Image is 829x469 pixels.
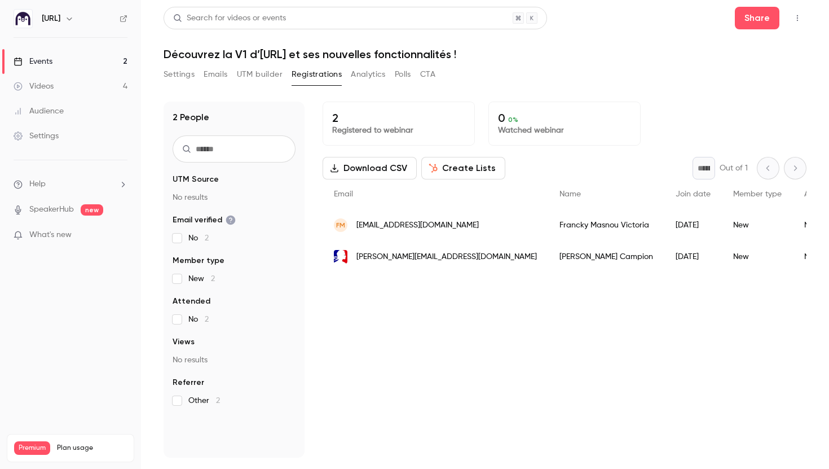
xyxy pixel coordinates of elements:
p: Watched webinar [498,125,631,136]
div: Audience [14,106,64,117]
div: Events [14,56,52,67]
button: Share [735,7,779,29]
h6: [URL] [42,13,60,24]
span: New [188,273,215,284]
span: Email verified [173,214,236,226]
div: Francky Masnou Victoria [548,209,664,241]
p: Out of 1 [720,163,748,174]
span: Referrer [173,377,204,388]
p: No results [173,192,296,203]
div: [DATE] [664,241,722,273]
img: Ed.ai [14,10,32,28]
span: No [188,233,209,244]
span: UTM Source [173,174,219,185]
h1: 2 People [173,111,209,124]
span: [PERSON_NAME][EMAIL_ADDRESS][DOMAIN_NAME] [356,251,537,263]
img: ac-toulouse.fr [334,250,347,264]
button: UTM builder [237,65,283,84]
span: Other [188,395,220,406]
span: [EMAIL_ADDRESS][DOMAIN_NAME] [356,220,479,231]
span: Plan usage [57,444,127,453]
button: Emails [204,65,227,84]
span: Attended [173,296,210,307]
button: Settings [164,65,195,84]
button: Polls [395,65,411,84]
span: 2 [205,234,209,242]
span: Views [173,336,195,348]
span: Help [29,178,46,190]
span: Email [334,190,353,198]
div: Search for videos or events [173,12,286,24]
span: No [188,314,209,325]
span: What's new [29,229,72,241]
span: Name [559,190,581,198]
span: 2 [211,275,215,283]
span: 2 [205,315,209,323]
button: Analytics [351,65,386,84]
button: Create Lists [421,157,505,179]
div: [PERSON_NAME] Campion [548,241,664,273]
span: Member type [733,190,782,198]
span: FM [336,220,345,230]
span: new [81,204,103,216]
a: SpeakerHub [29,204,74,216]
span: Premium [14,441,50,455]
h1: Découvrez la V1 d’[URL] et ses nouvelles fonctionnalités ! [164,47,806,61]
div: Settings [14,130,59,142]
div: New [722,209,793,241]
button: Download CSV [323,157,417,179]
p: 0 [498,111,631,125]
p: No results [173,354,296,366]
li: help-dropdown-opener [14,178,127,190]
iframe: Noticeable Trigger [114,230,127,240]
button: CTA [420,65,435,84]
span: 2 [216,397,220,405]
div: New [722,241,793,273]
p: 2 [332,111,465,125]
section: facet-groups [173,174,296,406]
p: Registered to webinar [332,125,465,136]
span: Member type [173,255,224,266]
div: Videos [14,81,54,92]
button: Registrations [292,65,342,84]
span: Join date [676,190,711,198]
div: [DATE] [664,209,722,241]
span: 0 % [508,116,518,124]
